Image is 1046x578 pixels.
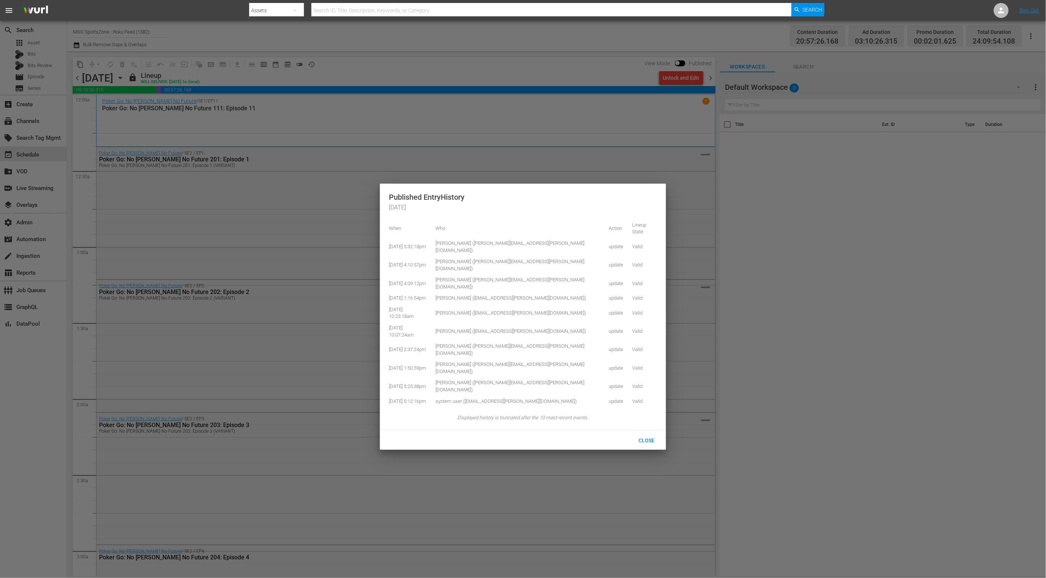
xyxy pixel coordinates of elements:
td: Valid [628,304,657,322]
td: [PERSON_NAME] ([EMAIL_ADDRESS][PERSON_NAME][DOMAIN_NAME]) [431,322,605,341]
button: Close [630,433,663,447]
td: [DATE] 1:50:59pm [389,359,431,377]
td: [DATE] 2:37:24pm [389,341,431,359]
td: system user ([EMAIL_ADDRESS][PERSON_NAME][DOMAIN_NAME]) [431,396,605,407]
td: [DATE] 5:25:38pm [389,377,431,395]
td: [PERSON_NAME] ([PERSON_NAME][EMAIL_ADDRESS][PERSON_NAME][DOMAIN_NAME]) [431,341,605,359]
span: Published Entry History [389,193,657,202]
td: Valid [628,256,657,274]
td: update [605,377,628,395]
td: [DATE] 10:07:24am [389,322,431,341]
td: [DATE] 5:12:16pm [389,396,431,407]
span: [DATE] [389,203,657,212]
td: [PERSON_NAME] ([PERSON_NAME][EMAIL_ADDRESS][PERSON_NAME][DOMAIN_NAME]) [431,274,605,293]
td: Who [431,219,605,238]
td: [PERSON_NAME] ([PERSON_NAME][EMAIL_ADDRESS][PERSON_NAME][DOMAIN_NAME]) [431,256,605,274]
td: [PERSON_NAME] ([PERSON_NAME][EMAIL_ADDRESS][PERSON_NAME][DOMAIN_NAME]) [431,359,605,377]
img: ans4CAIJ8jUAAAAAAAAAAAAAAAAAAAAAAAAgQb4GAAAAAAAAAAAAAAAAAAAAAAAAJMjXAAAAAAAAAAAAAAAAAAAAAAAAgAT5G... [18,2,54,19]
td: Action [605,219,628,238]
td: update [605,304,628,322]
td: update [605,322,628,341]
td: Valid [628,274,657,293]
td: update [605,396,628,407]
td: update [605,274,628,293]
td: [DATE] 4:10:57pm [389,256,431,274]
span: Displayed history is truncated after the 10 most-recent events. [389,414,657,421]
td: [PERSON_NAME] ([PERSON_NAME][EMAIL_ADDRESS][PERSON_NAME][DOMAIN_NAME]) [431,377,605,395]
td: [PERSON_NAME] ([EMAIL_ADDRESS][PERSON_NAME][DOMAIN_NAME]) [431,293,605,304]
span: Search [803,3,822,16]
td: [DATE] 5:32:18pm [389,238,431,256]
a: Sign Out [1020,7,1039,13]
td: Lineup State [628,219,657,238]
span: Close [633,438,661,443]
td: Valid [628,322,657,341]
td: Valid [628,359,657,377]
td: update [605,293,628,304]
td: update [605,341,628,359]
td: [DATE] 10:23:18am [389,304,431,322]
td: Valid [628,341,657,359]
td: update [605,359,628,377]
td: When [389,219,431,238]
td: update [605,256,628,274]
td: [PERSON_NAME] ([EMAIL_ADDRESS][PERSON_NAME][DOMAIN_NAME]) [431,304,605,322]
button: Search [792,3,824,16]
td: [DATE] 4:09:12pm [389,274,431,293]
span: menu [4,6,13,15]
td: Valid [628,293,657,304]
td: [DATE] 1:16:54pm [389,293,431,304]
td: Valid [628,396,657,407]
td: [PERSON_NAME] ([PERSON_NAME][EMAIL_ADDRESS][PERSON_NAME][DOMAIN_NAME]) [431,238,605,256]
td: update [605,238,628,256]
td: Valid [628,238,657,256]
td: Valid [628,377,657,395]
